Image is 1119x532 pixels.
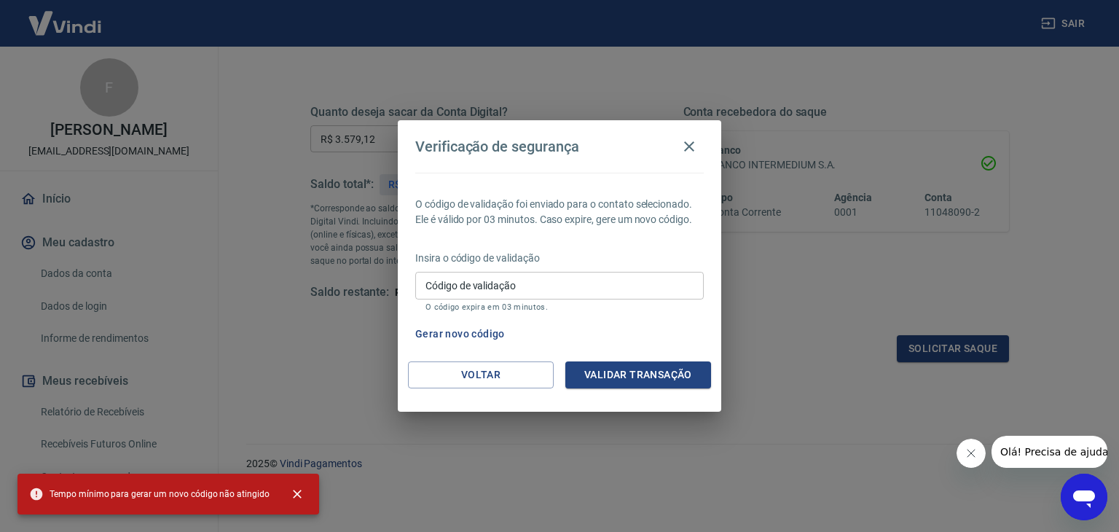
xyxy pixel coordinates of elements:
button: Gerar novo código [409,321,511,348]
iframe: Botão para abrir a janela de mensagens [1061,474,1107,520]
iframe: Mensagem da empresa [992,436,1107,468]
span: Olá! Precisa de ajuda? [9,10,122,22]
p: Insira o código de validação [415,251,704,266]
button: Validar transação [565,361,711,388]
iframe: Fechar mensagem [957,439,986,468]
button: Voltar [408,361,554,388]
button: close [281,478,313,510]
span: Tempo mínimo para gerar um novo código não atingido [29,487,270,501]
p: O código de validação foi enviado para o contato selecionado. Ele é válido por 03 minutos. Caso e... [415,197,704,227]
p: O código expira em 03 minutos. [425,302,694,312]
h4: Verificação de segurança [415,138,579,155]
